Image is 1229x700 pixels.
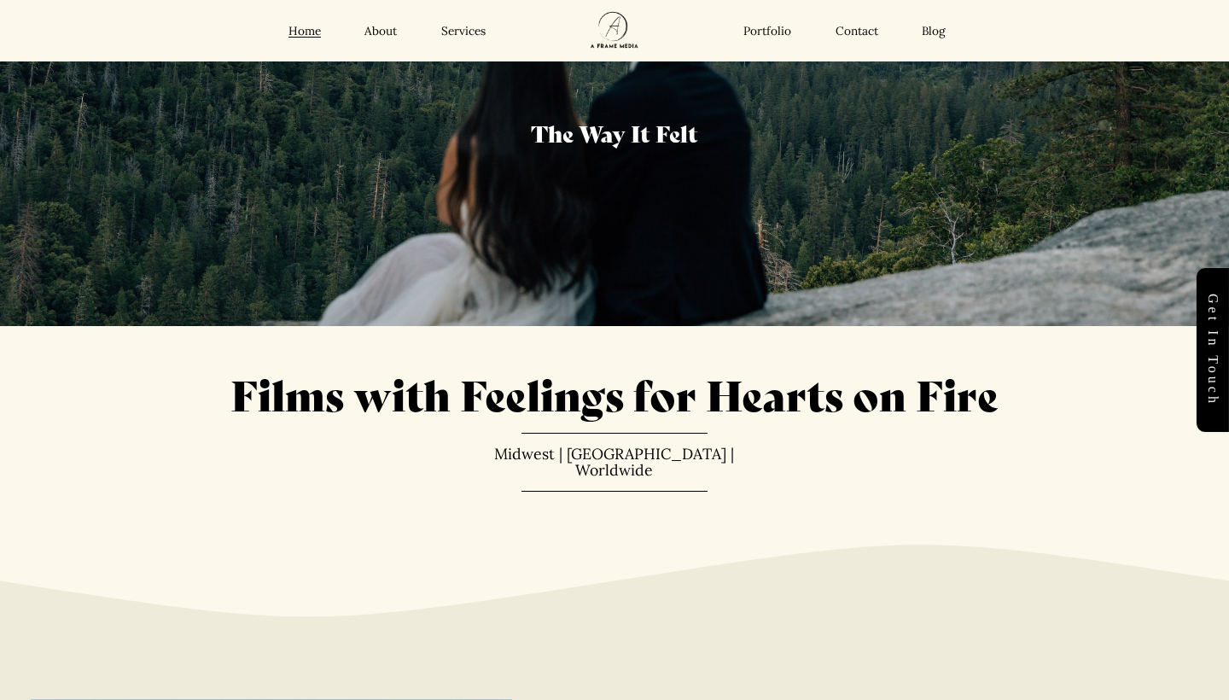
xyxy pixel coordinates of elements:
[1197,268,1229,432] a: Get in touch
[569,1,660,60] img: A Frame Media Wedding &amp; Corporate Videographer in Detroit Michigan
[31,366,1198,420] h1: Films with Feelings for Hearts on Fire
[922,24,946,39] a: Blog
[441,24,486,39] a: Services
[743,24,791,39] a: Portfolio
[836,24,878,39] a: Contact
[364,24,397,39] a: About
[288,24,321,39] a: Home
[472,446,757,479] p: Midwest | [GEOGRAPHIC_DATA] | Worldwide
[531,116,698,149] span: The Way It Felt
